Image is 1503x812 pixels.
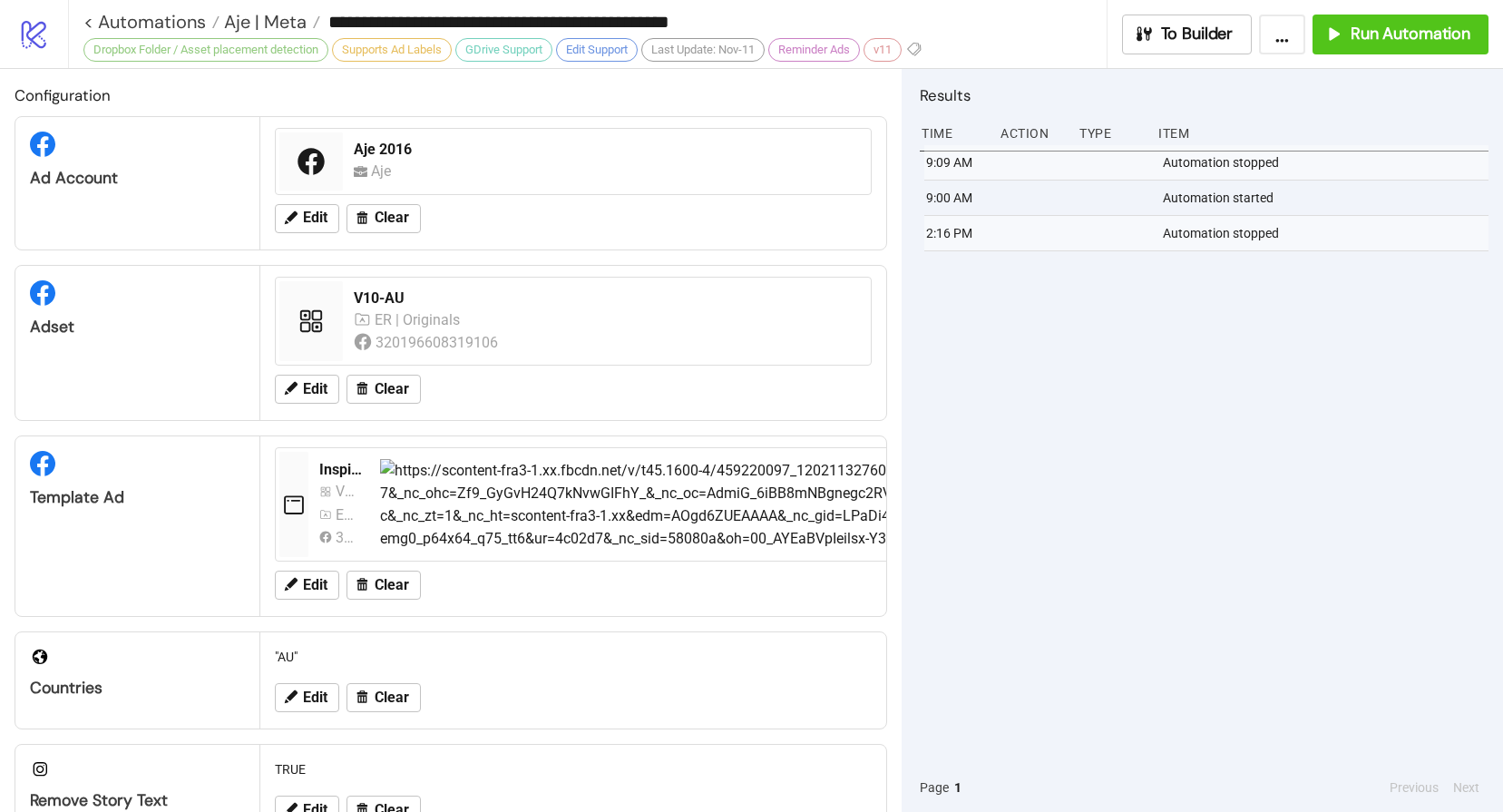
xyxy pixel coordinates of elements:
[920,83,1488,107] h2: Results
[375,308,464,331] div: ER | Originals
[83,38,328,62] div: Dropbox Folder / Asset placement detection
[864,38,902,62] div: v11
[346,683,421,712] button: Clear
[641,38,765,62] div: Last Update: Nov-11
[332,38,452,62] div: Supports Ad Labels
[15,83,887,107] h2: Configuration
[375,577,409,593] span: Clear
[556,38,638,62] div: Edit Support
[924,216,991,250] div: 2:16 PM
[83,13,220,31] a: < Automations
[354,289,860,308] div: V10-AU
[303,381,327,397] span: Edit
[1157,116,1488,151] div: Item
[346,571,421,600] button: Clear
[924,145,991,180] div: 9:09 AM
[1161,24,1234,44] span: To Builder
[220,10,307,34] span: Aje | Meta
[1384,778,1444,797] button: Previous
[375,690,409,706] span: Clear
[319,460,366,480] div: Inspirational_BAU_NewDrop_Polished_MercurialMaxiDress_Image_20240917_Automatic_AU
[275,375,339,404] button: Edit
[1313,15,1488,54] button: Run Automation
[924,181,991,215] div: 9:00 AM
[303,210,327,226] span: Edit
[1259,15,1305,54] button: ...
[275,683,339,712] button: Edit
[30,678,245,699] div: Countries
[30,168,245,189] div: Ad Account
[455,38,552,62] div: GDrive Support
[1161,216,1493,250] div: Automation stopped
[375,381,409,397] span: Clear
[346,375,421,404] button: Clear
[999,116,1065,151] div: Action
[30,487,245,508] div: Template Ad
[336,504,358,526] div: ER | Originals
[303,577,327,593] span: Edit
[336,480,358,503] div: V1-AU
[1448,778,1485,797] button: Next
[1078,116,1144,151] div: Type
[375,210,409,226] span: Clear
[768,38,860,62] div: Reminder Ads
[920,778,949,797] span: Page
[354,140,860,160] div: Aje 2016
[268,752,879,787] div: TRUE
[1161,145,1493,180] div: Automation stopped
[376,331,502,354] div: 320196608319106
[949,778,967,797] button: 1
[336,526,358,549] div: 320196608319106
[1351,24,1470,44] span: Run Automation
[303,690,327,706] span: Edit
[371,160,399,182] div: Aje
[920,116,986,151] div: Time
[275,571,339,600] button: Edit
[346,204,421,233] button: Clear
[220,13,320,31] a: Aje | Meta
[380,459,1391,551] img: https://scontent-fra3-1.xx.fbcdn.net/v/t45.1600-4/459220097_120211327607400302_532508997224470767...
[30,790,245,811] div: Remove Story Text
[30,317,245,338] div: Adset
[268,640,879,674] div: "AU"
[275,204,339,233] button: Edit
[1161,181,1493,215] div: Automation started
[1122,15,1253,54] button: To Builder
